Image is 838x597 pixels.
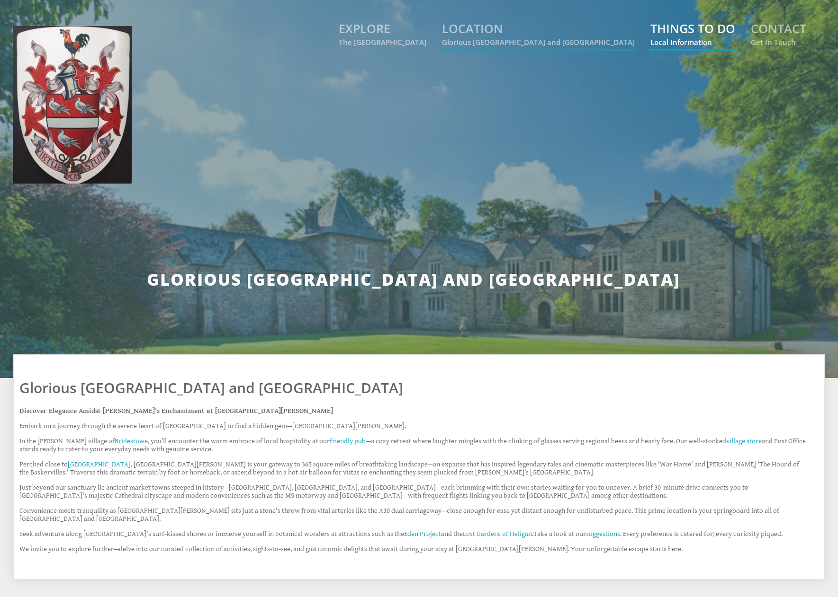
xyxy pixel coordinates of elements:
[19,437,807,453] p: In the [PERSON_NAME] village of , you’ll encounter the warm embrace of local hospitality at our —...
[404,530,441,538] a: Eden Project
[19,530,807,538] p: Seek adventure along [GEOGRAPHIC_DATA]'s surf-kissed shores or immerse yourself in botanical wond...
[726,437,762,445] a: village store
[93,268,733,290] h2: Glorious [GEOGRAPHIC_DATA] and [GEOGRAPHIC_DATA]
[19,483,807,500] p: Just beyond our sanctuary lie ancient market towns steeped in history—[GEOGRAPHIC_DATA], [GEOGRAP...
[442,37,635,47] small: Glorious [GEOGRAPHIC_DATA] and [GEOGRAPHIC_DATA]
[19,422,807,430] p: Embark on a journey through the serene heart of [GEOGRAPHIC_DATA] to find a hidden gem—[GEOGRAPHI...
[19,378,807,397] h1: Glorious [GEOGRAPHIC_DATA] and [GEOGRAPHIC_DATA]
[19,545,807,553] p: We invite you to explore further—delve into our curated collection of activities, sights-to-see, ...
[650,20,735,47] a: THINGS TO DOLocal Information
[463,530,532,538] a: Lost Gardens of Heligan
[751,37,806,47] small: Get In Touch
[19,407,333,415] strong: Discover Elegance Amidst [PERSON_NAME]'s Enchantment at [GEOGRAPHIC_DATA][PERSON_NAME]
[586,530,620,538] a: suggestions
[339,37,426,47] small: The [GEOGRAPHIC_DATA]
[13,26,132,184] img: Great Bidlake Manor
[339,20,426,47] a: EXPLOREThe [GEOGRAPHIC_DATA]
[751,20,806,47] a: CONTACTGet In Touch
[442,20,635,47] a: LOCATIONGlorious [GEOGRAPHIC_DATA] and [GEOGRAPHIC_DATA]
[68,460,131,468] a: [GEOGRAPHIC_DATA]
[19,460,807,476] p: Perched close to , [GEOGRAPHIC_DATA][PERSON_NAME] is your gateway to 365 square miles of breathta...
[19,507,807,523] p: Convenience meets tranquility as [GEOGRAPHIC_DATA][PERSON_NAME] sits just a stone's throw from vi...
[330,437,366,445] a: friendly pub
[115,437,148,445] a: Bridestowe
[650,37,735,47] small: Local Information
